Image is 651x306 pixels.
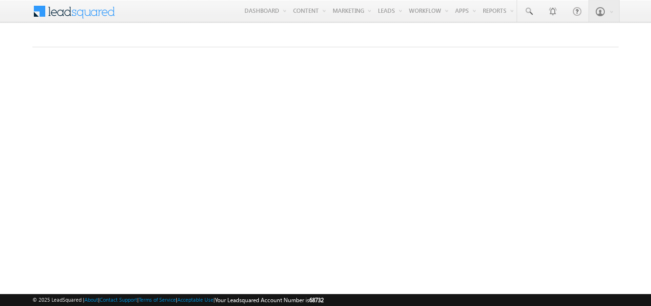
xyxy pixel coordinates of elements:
a: About [84,296,98,303]
a: Acceptable Use [177,296,214,303]
span: 68732 [309,296,324,304]
span: Your Leadsquared Account Number is [215,296,324,304]
a: Contact Support [100,296,137,303]
a: Terms of Service [139,296,176,303]
span: © 2025 LeadSquared | | | | | [32,295,324,305]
